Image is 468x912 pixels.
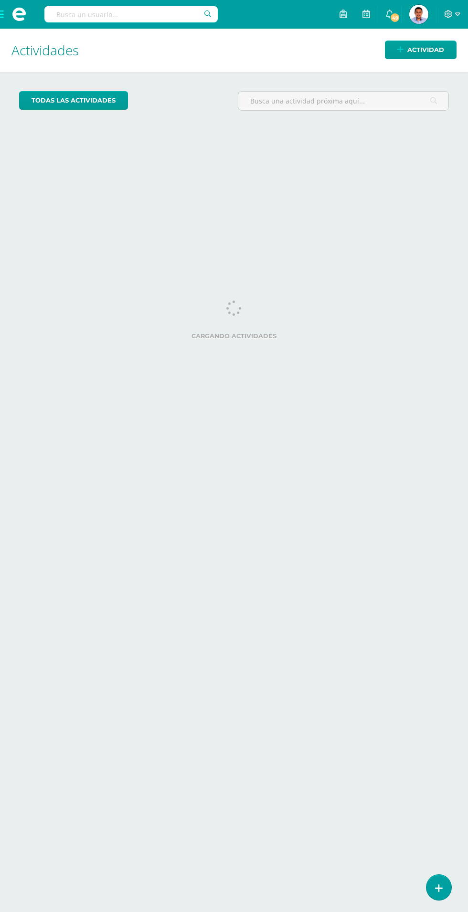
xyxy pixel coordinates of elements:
[19,332,449,340] label: Cargando actividades
[385,41,457,59] a: Actividad
[407,41,444,59] span: Actividad
[409,5,428,24] img: b348a37d6ac1e07ade2a89e680b9c67f.png
[11,29,457,72] h1: Actividades
[19,91,128,110] a: todas las Actividades
[390,12,400,23] span: 49
[238,92,448,110] input: Busca una actividad próxima aquí...
[44,6,218,22] input: Busca un usuario...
